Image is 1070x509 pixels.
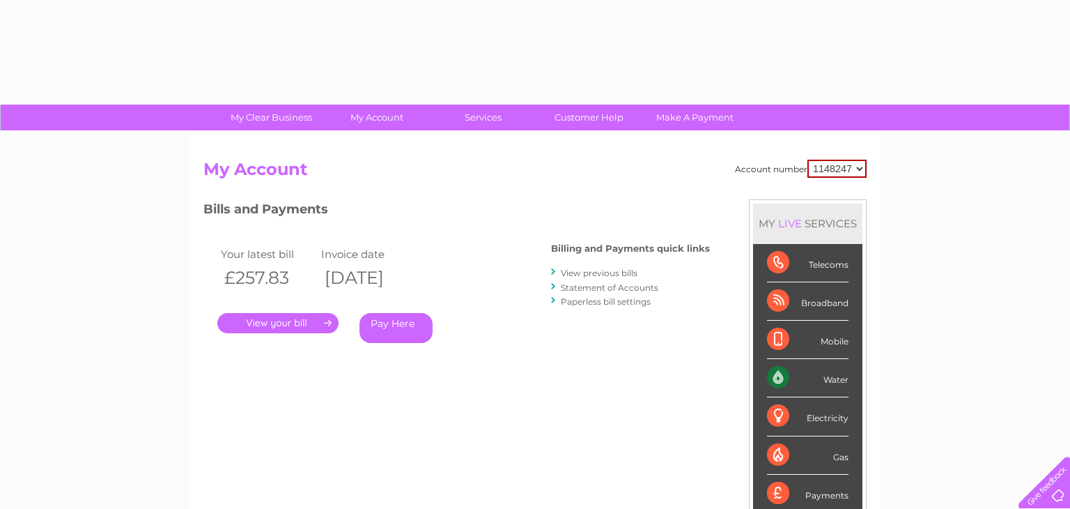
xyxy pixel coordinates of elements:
[637,105,752,130] a: Make A Payment
[214,105,329,130] a: My Clear Business
[217,313,339,333] a: .
[767,244,848,282] div: Telecoms
[532,105,646,130] a: Customer Help
[217,264,318,292] th: £257.83
[767,397,848,436] div: Electricity
[767,282,848,321] div: Broadband
[767,436,848,475] div: Gas
[203,160,867,186] h2: My Account
[320,105,435,130] a: My Account
[561,282,658,293] a: Statement of Accounts
[775,217,805,230] div: LIVE
[551,243,710,254] h4: Billing and Payments quick links
[767,321,848,359] div: Mobile
[359,313,433,343] a: Pay Here
[561,268,637,278] a: View previous bills
[753,204,862,243] div: MY SERVICES
[426,105,541,130] a: Services
[203,199,710,224] h3: Bills and Payments
[318,264,418,292] th: [DATE]
[735,160,867,178] div: Account number
[217,245,318,264] td: Your latest bill
[767,359,848,397] div: Water
[561,296,651,307] a: Paperless bill settings
[318,245,418,264] td: Invoice date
